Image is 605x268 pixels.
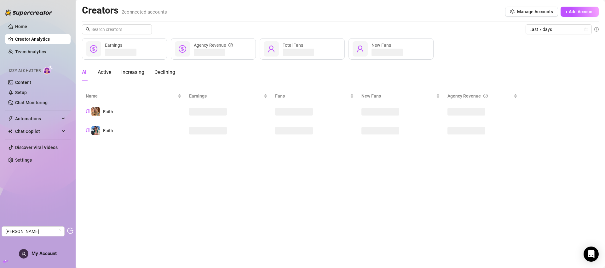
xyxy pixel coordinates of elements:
span: loading [57,229,61,234]
a: Setup [15,90,27,95]
a: Content [15,80,31,85]
a: Creator Analytics [15,34,66,44]
span: New Fans [361,92,435,99]
span: Peter Arnone [5,227,61,236]
a: Home [15,24,27,29]
span: Faith [103,109,113,114]
span: Automations [15,114,60,124]
div: Declining [154,68,175,76]
img: Faith [91,126,100,135]
span: logout [67,228,73,234]
span: + Add Account [565,9,594,14]
button: Copy Creator ID [86,128,90,133]
button: Manage Accounts [505,7,558,17]
span: Total Fans [283,43,303,48]
th: Earnings [185,90,271,102]
span: dollar-circle [179,45,186,53]
div: Active [98,68,111,76]
h2: Creators [82,4,167,16]
div: Open Intercom Messenger [584,247,599,262]
span: 2 connected accounts [122,9,167,15]
span: thunderbolt [8,116,13,121]
a: Settings [15,158,32,163]
span: setting [510,9,515,14]
span: Faith [103,128,113,133]
span: Manage Accounts [517,9,553,14]
span: My Account [32,251,57,256]
span: Izzy AI Chatter [9,68,41,74]
th: Name [82,90,185,102]
a: Chat Monitoring [15,100,48,105]
button: Copy Creator ID [86,109,90,114]
span: Fans [275,92,349,99]
th: Fans [271,90,357,102]
img: logo-BBDzfeDw.svg [5,9,52,16]
img: AI Chatter [43,65,53,74]
span: build [3,259,8,264]
div: Increasing [121,68,144,76]
span: user [268,45,275,53]
th: New Fans [358,90,444,102]
span: Chat Copilot [15,126,60,136]
img: Chat Copilot [8,129,12,134]
button: + Add Account [561,7,599,17]
span: info-circle [594,27,599,32]
input: Search creators [91,26,143,33]
a: Discover Viral Videos [15,145,58,150]
span: search [86,27,90,32]
div: Agency Revenue [447,92,512,99]
span: Name [86,92,176,99]
span: question-circle [228,42,233,49]
img: Faith [91,107,100,116]
div: All [82,68,88,76]
span: copy [86,109,90,113]
span: Last 7 days [529,25,588,34]
span: user [21,252,26,256]
span: question-circle [483,92,488,99]
span: dollar-circle [90,45,97,53]
a: Team Analytics [15,49,46,54]
div: Agency Revenue [194,42,233,49]
span: Earnings [105,43,122,48]
span: calendar [585,27,588,31]
span: Earnings [189,92,262,99]
span: New Fans [372,43,391,48]
span: copy [86,128,90,132]
span: user [356,45,364,53]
